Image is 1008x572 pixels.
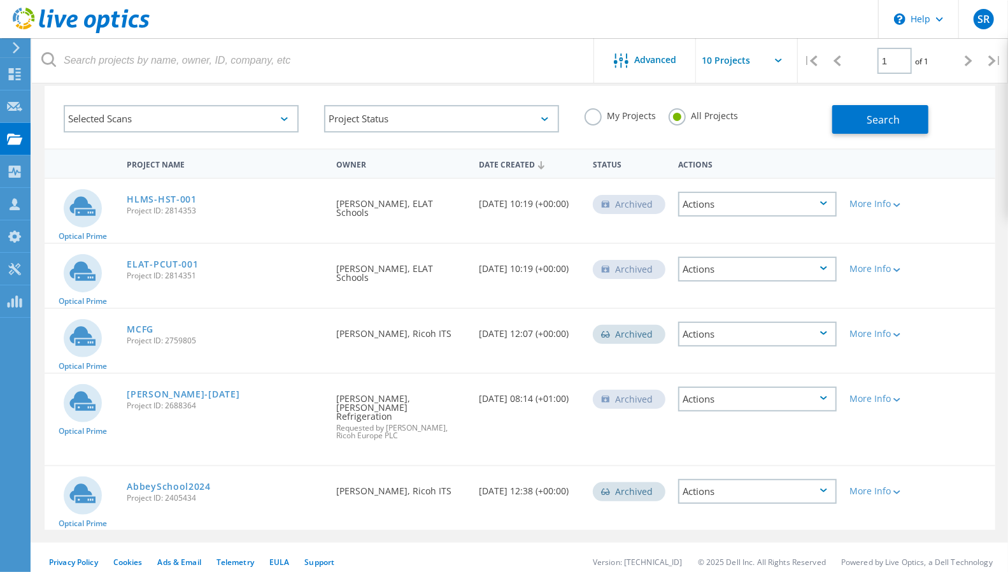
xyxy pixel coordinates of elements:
li: Powered by Live Optics, a Dell Technology [841,557,993,568]
span: Project ID: 2688364 [127,402,323,410]
a: MCFG [127,325,153,334]
label: My Projects [585,108,656,120]
span: Optical Prime [59,520,107,527]
div: Owner [330,152,472,175]
li: © 2025 Dell Inc. All Rights Reserved [698,557,826,568]
div: | [798,38,824,83]
div: Actions [678,479,837,504]
div: Actions [678,257,837,282]
span: Optical Prime [59,297,107,305]
div: | [982,38,1008,83]
span: Search [867,113,900,127]
div: Selected Scans [64,105,299,132]
a: Ads & Email [158,557,201,568]
input: Search projects by name, owner, ID, company, etc [32,38,595,83]
span: Optical Prime [59,362,107,370]
div: [PERSON_NAME], ELAT Schools [330,179,472,230]
div: [DATE] 12:07 (+00:00) [472,309,586,351]
span: Project ID: 2405434 [127,494,323,502]
a: HLMS-HST-001 [127,195,196,204]
a: Cookies [113,557,143,568]
div: [DATE] 10:19 (+00:00) [472,179,586,221]
div: [PERSON_NAME], [PERSON_NAME] Refrigeration [330,374,472,452]
span: Project ID: 2814353 [127,207,323,215]
div: Project Name [120,152,329,175]
div: More Info [849,487,912,496]
div: Archived [593,482,665,501]
span: Optical Prime [59,427,107,435]
div: Actions [672,152,843,175]
span: Project ID: 2759805 [127,337,323,345]
span: Requested by [PERSON_NAME], Ricoh Europe PLC [336,424,466,440]
div: More Info [849,329,912,338]
div: Actions [678,192,837,217]
div: More Info [849,394,912,403]
a: ELAT-PCUT-001 [127,260,198,269]
div: [DATE] 08:14 (+01:00) [472,374,586,416]
button: Search [832,105,928,134]
a: AbbeySchool2024 [127,482,211,491]
span: of 1 [915,56,928,67]
span: SR [977,14,990,24]
div: Status [586,152,672,175]
div: [DATE] 12:38 (+00:00) [472,466,586,508]
div: [PERSON_NAME], ELAT Schools [330,244,472,295]
div: Actions [678,387,837,411]
div: Archived [593,325,665,344]
div: Archived [593,260,665,279]
label: All Projects [669,108,738,120]
div: [PERSON_NAME], Ricoh ITS [330,309,472,351]
a: EULA [269,557,289,568]
a: Support [304,557,334,568]
div: Project Status [324,105,559,132]
div: More Info [849,264,912,273]
span: Advanced [635,55,677,64]
a: [PERSON_NAME]-[DATE] [127,390,239,399]
a: Live Optics Dashboard [13,27,150,36]
div: [PERSON_NAME], Ricoh ITS [330,466,472,508]
div: Archived [593,390,665,409]
span: Optical Prime [59,232,107,240]
a: Privacy Policy [49,557,98,568]
div: More Info [849,199,912,208]
div: Date Created [472,152,586,176]
div: Actions [678,322,837,347]
li: Version: [TECHNICAL_ID] [593,557,683,568]
div: [DATE] 10:19 (+00:00) [472,244,586,286]
div: Archived [593,195,665,214]
a: Telemetry [217,557,254,568]
svg: \n [894,13,905,25]
span: Project ID: 2814351 [127,272,323,280]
